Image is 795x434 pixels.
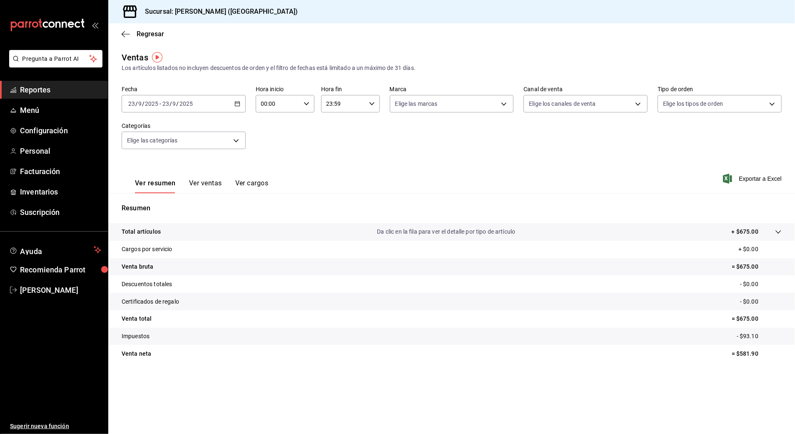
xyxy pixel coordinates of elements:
[20,245,90,255] span: Ayuda
[732,227,758,236] p: + $675.00
[177,100,179,107] span: /
[138,7,298,17] h3: Sucursal: [PERSON_NAME] ([GEOGRAPHIC_DATA])
[235,179,269,193] button: Ver cargos
[122,123,246,129] label: Categorías
[321,87,380,92] label: Hora fin
[732,262,782,271] p: = $675.00
[22,55,90,63] span: Pregunta a Parrot AI
[122,51,148,64] div: Ventas
[122,314,152,323] p: Venta total
[122,30,164,38] button: Regresar
[523,87,648,92] label: Canal de venta
[732,314,782,323] p: = $675.00
[663,100,723,108] span: Elige los tipos de orden
[162,100,169,107] input: --
[377,227,516,236] p: Da clic en la fila para ver el detalle por tipo de artículo
[137,30,164,38] span: Regresar
[732,349,782,358] p: = $581.90
[20,125,101,136] span: Configuración
[122,280,172,289] p: Descuentos totales
[740,297,782,306] p: - $0.00
[135,100,138,107] span: /
[738,245,782,254] p: + $0.00
[169,100,172,107] span: /
[10,422,101,431] span: Sugerir nueva función
[122,297,179,306] p: Certificados de regalo
[135,179,176,193] button: Ver resumen
[122,349,151,358] p: Venta neta
[9,50,102,67] button: Pregunta a Parrot AI
[189,179,222,193] button: Ver ventas
[658,87,782,92] label: Tipo de orden
[135,179,268,193] div: navigation tabs
[127,136,178,145] span: Elige las categorías
[145,100,159,107] input: ----
[20,145,101,157] span: Personal
[390,87,514,92] label: Marca
[122,245,172,254] p: Cargos por servicio
[128,100,135,107] input: --
[737,332,782,341] p: - $93.10
[122,64,782,72] div: Los artículos listados no incluyen descuentos de orden y el filtro de fechas está limitado a un m...
[152,52,162,62] img: Tooltip marker
[122,262,153,271] p: Venta bruta
[20,264,101,275] span: Recomienda Parrot
[122,227,161,236] p: Total artículos
[725,174,782,184] button: Exportar a Excel
[20,84,101,95] span: Reportes
[122,332,150,341] p: Impuestos
[138,100,142,107] input: --
[172,100,177,107] input: --
[740,280,782,289] p: - $0.00
[92,22,98,28] button: open_drawer_menu
[20,105,101,116] span: Menú
[395,100,438,108] span: Elige las marcas
[179,100,193,107] input: ----
[20,284,101,296] span: [PERSON_NAME]
[142,100,145,107] span: /
[529,100,596,108] span: Elige los canales de venta
[6,60,102,69] a: Pregunta a Parrot AI
[20,207,101,218] span: Suscripción
[159,100,161,107] span: -
[20,186,101,197] span: Inventarios
[122,203,782,213] p: Resumen
[256,87,314,92] label: Hora inicio
[122,87,246,92] label: Fecha
[20,166,101,177] span: Facturación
